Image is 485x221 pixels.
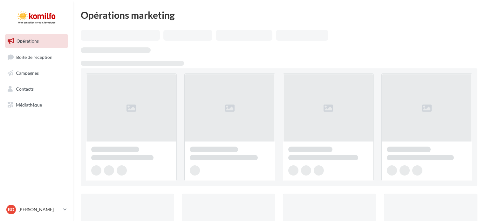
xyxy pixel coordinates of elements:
a: Boîte de réception [4,50,69,64]
div: Opérations marketing [81,10,477,20]
a: Médiathèque [4,98,69,112]
span: Contacts [16,86,34,92]
span: Médiathèque [16,102,42,107]
a: Opérations [4,34,69,48]
a: Contacts [4,82,69,96]
span: BO [8,206,14,213]
span: Boîte de réception [16,54,52,59]
a: Campagnes [4,66,69,80]
a: BO [PERSON_NAME] [5,204,68,216]
p: [PERSON_NAME] [18,206,61,213]
span: Campagnes [16,70,39,76]
span: Opérations [17,38,39,44]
